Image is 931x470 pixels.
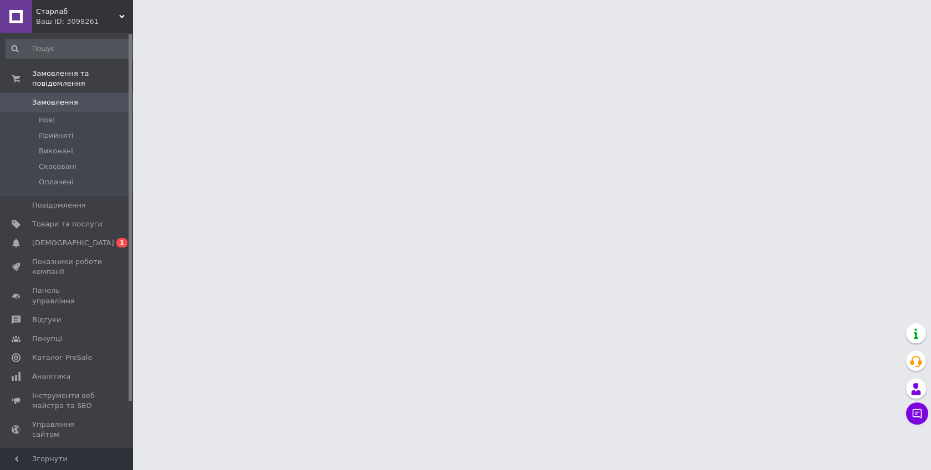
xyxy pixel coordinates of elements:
[32,371,70,381] span: Аналітика
[32,315,61,325] span: Відгуки
[906,402,928,425] button: Чат з покупцем
[39,115,55,125] span: Нові
[32,200,86,210] span: Повідомлення
[116,238,127,247] span: 1
[32,97,78,107] span: Замовлення
[32,238,114,248] span: [DEMOGRAPHIC_DATA]
[36,17,133,27] div: Ваш ID: 3098261
[39,162,76,172] span: Скасовані
[39,177,74,187] span: Оплачені
[36,7,119,17] span: Старлаб
[32,353,92,363] span: Каталог ProSale
[32,257,103,277] span: Показники роботи компанії
[32,286,103,306] span: Панель управління
[39,146,73,156] span: Виконані
[32,391,103,411] span: Інструменти веб-майстра та SEO
[32,420,103,440] span: Управління сайтом
[32,69,133,89] span: Замовлення та повідомлення
[39,131,73,141] span: Прийняті
[32,219,103,229] span: Товари та послуги
[6,39,137,59] input: Пошук
[32,334,62,344] span: Покупці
